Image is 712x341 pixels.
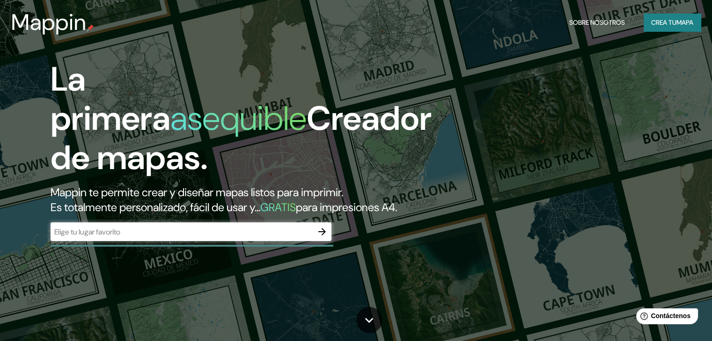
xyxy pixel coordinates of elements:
button: Sobre nosotros [565,14,629,31]
img: pin de mapeo [87,24,94,32]
font: asequible [170,97,307,140]
font: Mappin te permite crear y diseñar mapas listos para imprimir. [51,185,343,199]
font: Mappin [11,7,87,37]
button: Crea tumapa [644,14,701,31]
font: Es totalmente personalizado, fácil de usar y... [51,200,260,214]
font: GRATIS [260,200,296,214]
font: Sobre nosotros [569,18,625,27]
font: Creador de mapas. [51,97,432,179]
font: mapa [676,18,693,27]
font: para impresiones A4. [296,200,397,214]
iframe: Lanzador de widgets de ayuda [629,305,702,331]
input: Elige tu lugar favorito [51,227,313,237]
font: La primera [51,57,170,140]
font: Crea tu [651,18,676,27]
